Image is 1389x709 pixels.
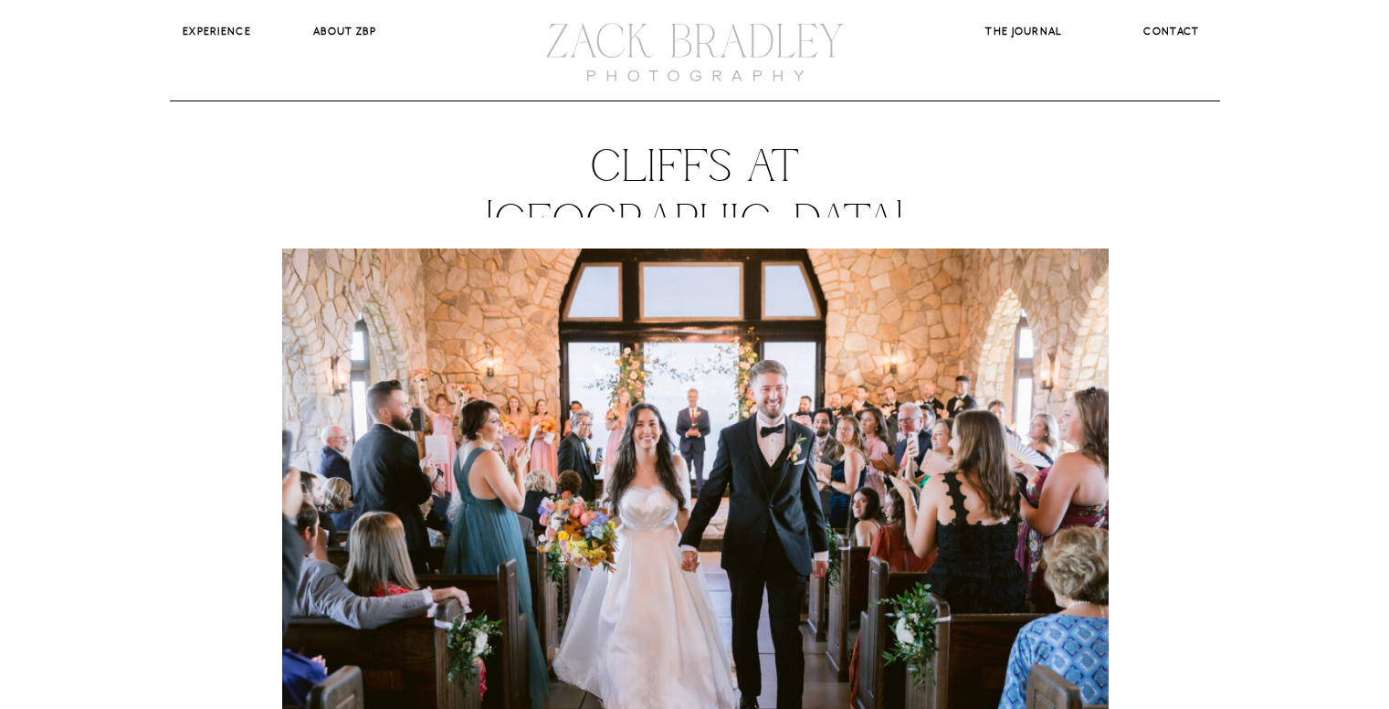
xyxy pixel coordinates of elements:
b: About ZBP [313,25,376,37]
a: About ZBP [298,23,393,40]
b: Experience [183,25,251,37]
b: CONTACT [1143,25,1199,37]
b: The Journal [985,25,1061,37]
h1: Cliffs at [GEOGRAPHIC_DATA] [376,142,1014,251]
a: Experience [170,23,265,40]
a: The Journal [973,23,1076,40]
a: CONTACT [1129,23,1215,41]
